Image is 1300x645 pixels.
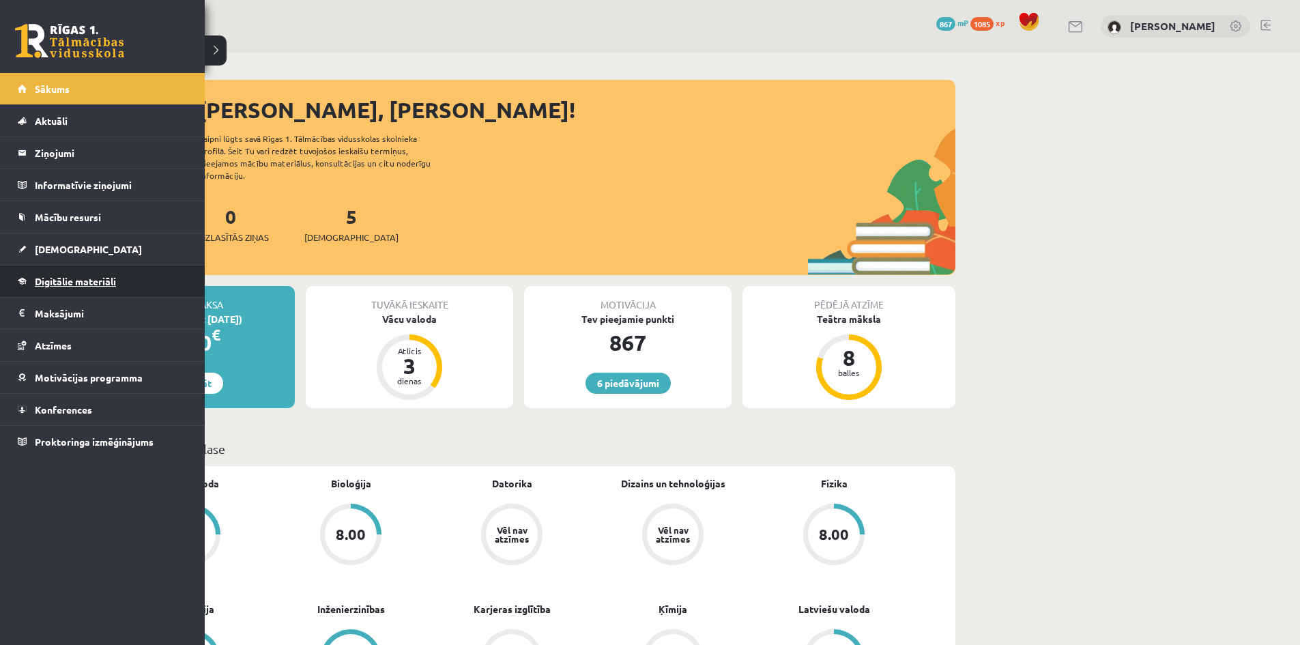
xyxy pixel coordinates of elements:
div: Vācu valoda [306,312,513,326]
span: Digitālie materiāli [35,275,116,287]
a: Proktoringa izmēģinājums [18,426,188,457]
legend: Ziņojumi [35,137,188,169]
a: [DEMOGRAPHIC_DATA] [18,233,188,265]
span: Motivācijas programma [35,371,143,384]
div: Motivācija [524,286,732,312]
a: Konferences [18,394,188,425]
a: Ziņojumi [18,137,188,169]
div: Pēdējā atzīme [742,286,955,312]
legend: Maksājumi [35,298,188,329]
a: Aktuāli [18,105,188,137]
a: Inženierzinības [317,602,385,616]
a: 8.00 [753,504,914,568]
div: balles [828,369,869,377]
div: 867 [524,326,732,359]
a: Fizika [821,476,848,491]
div: 8.00 [819,527,849,542]
a: Sākums [18,73,188,104]
a: Datorika [492,476,532,491]
a: 6 piedāvājumi [586,373,671,394]
div: 3 [389,355,430,377]
a: 8.00 [270,504,431,568]
span: € [212,325,220,345]
div: Tuvākā ieskaite [306,286,513,312]
a: Motivācijas programma [18,362,188,393]
a: [PERSON_NAME] [1130,19,1215,33]
a: Bioloģija [331,476,371,491]
span: 1085 [970,17,994,31]
div: 8.00 [336,527,366,542]
span: Sākums [35,83,70,95]
a: Latviešu valoda [798,602,870,616]
p: Mācību plāns 8.a JK klase [87,440,950,458]
a: Vēl nav atzīmes [592,504,753,568]
div: Laipni lūgts savā Rīgas 1. Tālmācības vidusskolas skolnieka profilā. Šeit Tu vari redzēt tuvojošo... [199,132,454,182]
legend: Informatīvie ziņojumi [35,169,188,201]
span: xp [996,17,1005,28]
span: Proktoringa izmēģinājums [35,435,154,448]
a: Atzīmes [18,330,188,361]
span: [DEMOGRAPHIC_DATA] [304,231,399,244]
div: Tev pieejamie punkti [524,312,732,326]
a: 5[DEMOGRAPHIC_DATA] [304,204,399,244]
span: Atzīmes [35,339,72,352]
span: mP [957,17,968,28]
a: Digitālie materiāli [18,266,188,297]
a: 1085 xp [970,17,1011,28]
span: [DEMOGRAPHIC_DATA] [35,243,142,255]
a: Karjeras izglītība [474,602,551,616]
div: dienas [389,377,430,385]
a: Ķīmija [659,602,687,616]
div: Atlicis [389,347,430,355]
img: Margarita Borsa [1108,20,1121,34]
a: Teātra māksla 8 balles [742,312,955,402]
div: [PERSON_NAME], [PERSON_NAME]! [198,94,955,126]
a: Vācu valoda Atlicis 3 dienas [306,312,513,402]
span: Mācību resursi [35,211,101,223]
a: Mācību resursi [18,201,188,233]
a: Informatīvie ziņojumi [18,169,188,201]
span: Konferences [35,403,92,416]
span: Neizlasītās ziņas [192,231,269,244]
span: Aktuāli [35,115,68,127]
div: 8 [828,347,869,369]
div: Teātra māksla [742,312,955,326]
a: Vēl nav atzīmes [431,504,592,568]
a: 0Neizlasītās ziņas [192,204,269,244]
div: Vēl nav atzīmes [493,526,531,543]
span: 867 [936,17,955,31]
a: 867 mP [936,17,968,28]
a: Maksājumi [18,298,188,329]
a: Dizains un tehnoloģijas [621,476,725,491]
div: Vēl nav atzīmes [654,526,692,543]
a: Rīgas 1. Tālmācības vidusskola [15,24,124,58]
